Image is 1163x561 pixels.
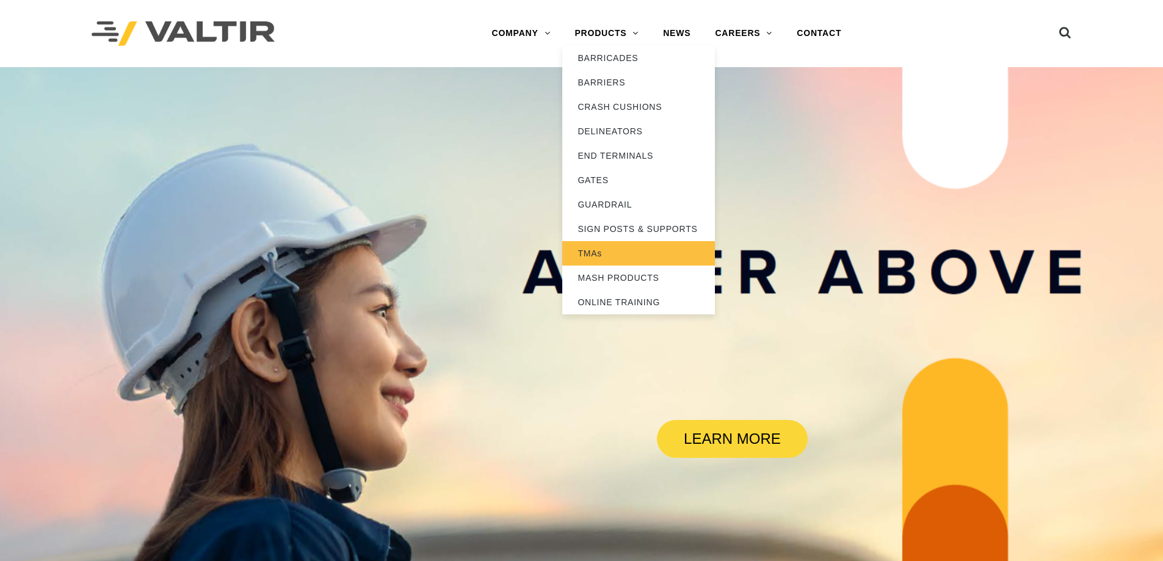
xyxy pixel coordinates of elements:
[562,70,715,95] a: BARRIERS
[92,21,275,46] img: Valtir
[562,290,715,314] a: ONLINE TRAINING
[479,21,562,46] a: COMPANY
[562,95,715,119] a: CRASH CUSHIONS
[657,420,807,458] a: LEARN MORE
[562,46,715,70] a: BARRICADES
[562,217,715,241] a: SIGN POSTS & SUPPORTS
[562,241,715,266] a: TMAs
[562,21,651,46] a: PRODUCTS
[784,21,853,46] a: CONTACT
[562,119,715,143] a: DELINEATORS
[562,266,715,290] a: MASH PRODUCTS
[562,192,715,217] a: GUARDRAIL
[651,21,703,46] a: NEWS
[703,21,784,46] a: CAREERS
[562,143,715,168] a: END TERMINALS
[562,168,715,192] a: GATES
